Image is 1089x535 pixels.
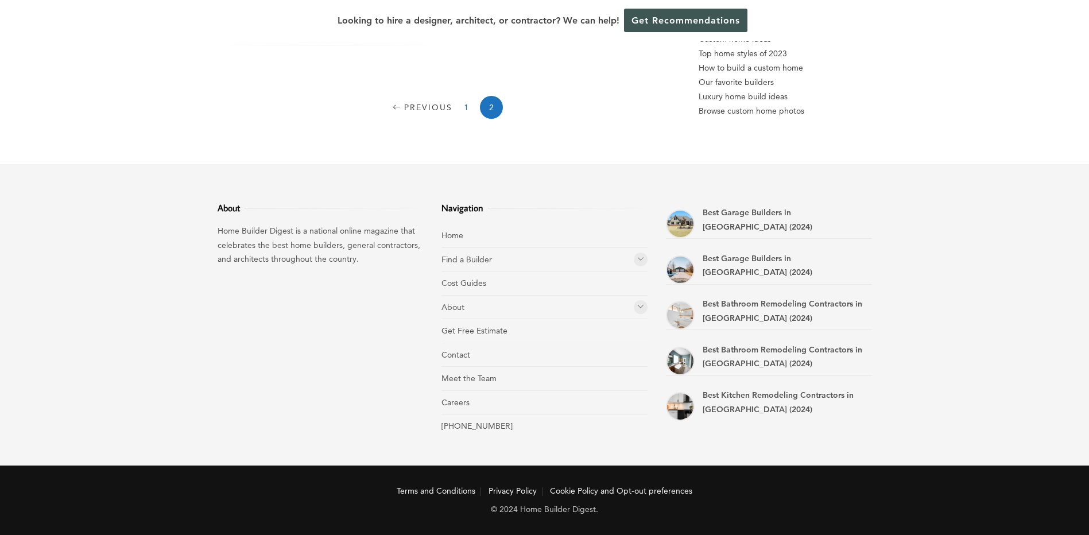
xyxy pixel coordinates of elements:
a: Best Bathroom Remodeling Contractors in [GEOGRAPHIC_DATA] (2024) [703,344,862,369]
a: Cost Guides [441,278,486,288]
a: Top home styles of 2023 [699,46,872,61]
a: Best Garage Builders in Poquoson (2024) [666,255,695,284]
a: Best Bathroom Remodeling Contractors in [GEOGRAPHIC_DATA] (2024) [703,298,862,323]
a: Best Garage Builders in Smithfield (2024) [666,210,695,238]
a: Our favorite builders [699,75,872,90]
a: [PHONE_NUMBER] [441,421,513,431]
h3: About [218,201,424,215]
a: Get Free Estimate [441,325,507,336]
span: 2 [480,96,503,119]
a: Meet the Team [441,373,497,383]
a: Browse custom home photos [699,104,872,118]
a: Best Kitchen Remodeling Contractors in Poquoson (2024) [666,392,695,421]
a: About [441,302,464,312]
a: Careers [441,397,470,408]
a: Best Kitchen Remodeling Contractors in [GEOGRAPHIC_DATA] (2024) [703,390,854,414]
a: Terms and Conditions [397,486,475,496]
a: Previous [390,96,452,119]
a: Cookie Policy and Opt-out preferences [550,486,692,496]
a: Find a Builder [441,254,492,265]
a: 1 [455,96,478,119]
a: Contact [441,350,470,360]
a: Privacy Policy [489,486,537,496]
a: Best Garage Builders in [GEOGRAPHIC_DATA] (2024) [703,253,812,278]
p: © 2024 Home Builder Digest. [18,502,1071,517]
a: Luxury home build ideas [699,90,872,104]
a: Get Recommendations [624,9,747,32]
iframe: Drift Widget Chat Controller [869,452,1075,521]
h3: Navigation [441,201,648,215]
a: Home [441,230,463,241]
a: How to build a custom home [699,61,872,75]
a: Best Bathroom Remodeling Contractors in Smithfield (2024) [666,301,695,329]
a: Best Bathroom Remodeling Contractors in Poquoson (2024) [666,347,695,375]
a: Best Garage Builders in [GEOGRAPHIC_DATA] (2024) [703,207,812,232]
p: Home Builder Digest is a national online magazine that celebrates the best home builders, general... [218,224,424,266]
